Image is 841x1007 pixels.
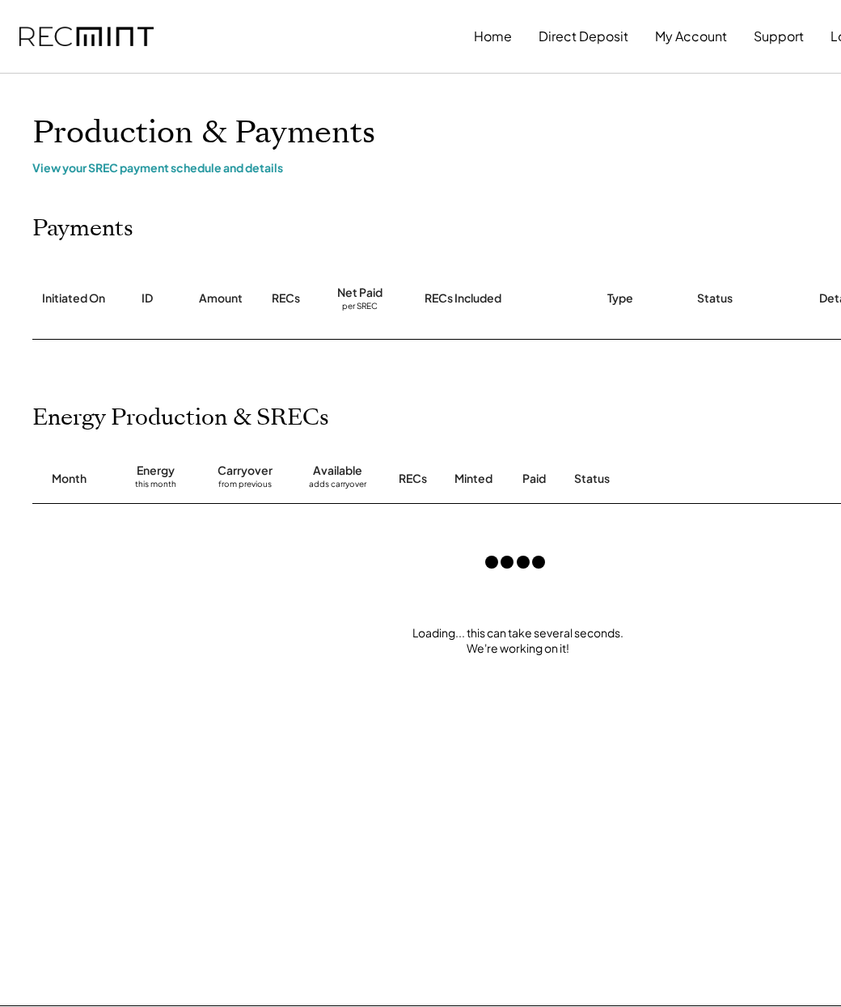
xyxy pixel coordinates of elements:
h2: Payments [32,215,133,243]
div: from previous [218,479,272,495]
div: per SREC [342,301,378,313]
button: Support [754,20,804,53]
div: Carryover [218,463,273,479]
div: Status [697,290,733,307]
div: Available [313,463,362,479]
div: Initiated On [42,290,105,307]
div: RECs Included [425,290,501,307]
button: My Account [655,20,727,53]
div: Minted [454,471,492,487]
button: Home [474,20,512,53]
div: RECs [399,471,427,487]
div: adds carryover [309,479,366,495]
div: Energy [137,463,175,479]
div: Paid [522,471,546,487]
div: Net Paid [337,285,382,301]
h2: Energy Production & SRECs [32,404,329,432]
div: ID [142,290,153,307]
div: this month [135,479,176,495]
div: Amount [199,290,243,307]
div: RECs [272,290,300,307]
div: Type [607,290,633,307]
img: recmint-logotype%403x.png [19,27,154,47]
button: Direct Deposit [539,20,628,53]
div: Month [52,471,87,487]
